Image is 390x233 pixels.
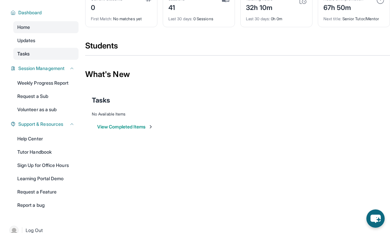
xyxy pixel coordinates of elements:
span: Next title : [323,16,341,21]
div: 41 [168,2,185,12]
div: 32h 10m [246,2,273,12]
div: 0 Sessions [168,12,229,22]
span: First Match : [91,16,112,21]
a: Volunteer as a sub [13,104,79,116]
span: Last 30 days : [246,16,270,21]
div: Students [85,40,390,55]
button: Session Management [16,65,75,72]
div: Senior Tutor/Mentor [323,12,384,22]
span: Tasks [17,50,30,57]
div: 0 [91,2,122,12]
span: Dashboard [18,9,42,16]
button: View Completed Items [97,123,153,130]
span: Last 30 days : [168,16,192,21]
span: Tasks [92,96,110,105]
a: Help Center [13,133,79,145]
a: Tutor Handbook [13,146,79,158]
span: Home [17,24,30,31]
a: Learning Portal Demo [13,173,79,185]
a: Weekly Progress Report [13,77,79,89]
button: Support & Resources [16,121,75,127]
div: 67h 50m [323,2,363,12]
a: Updates [13,35,79,46]
button: Dashboard [16,9,75,16]
span: Session Management [18,65,65,72]
a: Home [13,21,79,33]
button: chat-button [366,209,385,228]
div: What's New [85,60,390,89]
span: Support & Resources [18,121,63,127]
span: Updates [17,37,36,44]
a: Report a bug [13,199,79,211]
a: Tasks [13,48,79,60]
a: Sign Up for Office Hours [13,159,79,171]
div: No Available Items [92,112,383,117]
div: No matches yet [91,12,152,22]
div: 0h 0m [246,12,307,22]
a: Request a Feature [13,186,79,198]
a: Request a Sub [13,90,79,102]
